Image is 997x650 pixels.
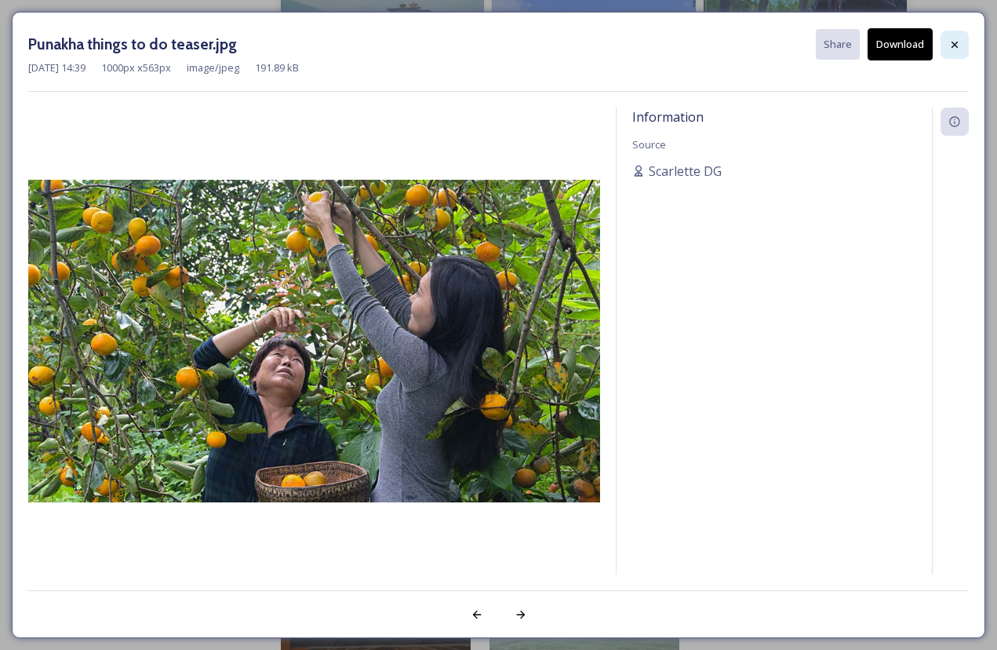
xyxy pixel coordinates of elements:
span: Information [632,108,704,126]
button: Download [868,28,933,60]
span: 1000 px x 563 px [101,60,171,75]
span: Scarlette DG [649,162,722,181]
span: image/jpeg [187,60,239,75]
span: [DATE] 14:39 [28,60,86,75]
button: Share [816,29,860,60]
span: Source [632,137,666,152]
span: 191.89 kB [255,60,299,75]
img: Punakha%20things%20to%20do%20teaser.jpg [28,180,600,502]
h3: Punakha things to do teaser.jpg [28,33,237,56]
